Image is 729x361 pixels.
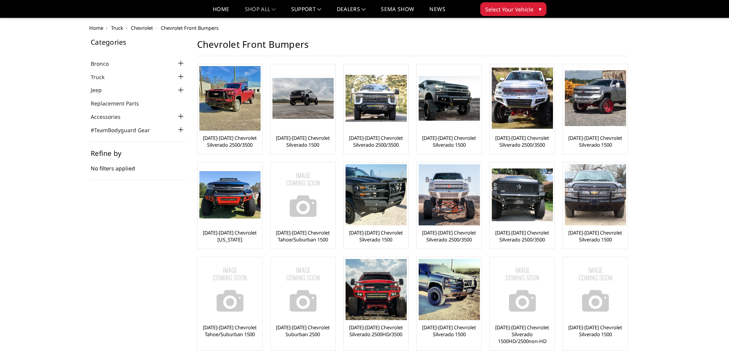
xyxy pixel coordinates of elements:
[492,259,553,320] img: No Image
[89,24,103,31] a: Home
[91,60,118,68] a: Bronco
[213,6,229,18] a: Home
[272,229,333,243] a: [DATE]-[DATE] Chevrolet Tahoe/Suburban 1500
[419,229,479,243] a: [DATE]-[DATE] Chevrolet Silverado 2500/3500
[91,73,114,81] a: Truck
[199,229,260,243] a: [DATE]-[DATE] Chevrolet [US_STATE]
[419,324,479,338] a: [DATE]-[DATE] Chevrolet Silverado 1500
[565,259,626,320] a: No Image
[565,229,626,243] a: [DATE]-[DATE] Chevrolet Silverado 1500
[291,6,321,18] a: Support
[272,259,334,320] img: No Image
[197,39,627,56] h1: Chevrolet Front Bumpers
[272,164,334,225] img: No Image
[429,6,445,18] a: News
[346,134,406,148] a: [DATE]-[DATE] Chevrolet Silverado 2500/3500
[346,229,406,243] a: [DATE]-[DATE] Chevrolet Silverado 1500
[91,39,186,45] h5: Categories
[161,24,219,31] span: Chevrolet Front Bumpers
[565,324,626,338] a: [DATE]-[DATE] Chevrolet Silverado 1500
[337,6,366,18] a: Dealers
[91,150,186,180] div: No filters applied
[91,113,130,121] a: Accessories
[346,324,406,338] a: [DATE]-[DATE] Chevrolet Silverado 2500HD/3500
[272,324,333,338] a: [DATE]-[DATE] Chevrolet Suburban 2500
[91,126,160,134] a: #TeamBodyguard Gear
[485,5,533,13] span: Select Your Vehicle
[272,134,333,148] a: [DATE]-[DATE] Chevrolet Silverado 1500
[492,134,553,148] a: [DATE]-[DATE] Chevrolet Silverado 2500/3500
[480,2,546,16] button: Select Your Vehicle
[492,259,553,320] a: No Image
[131,24,153,31] a: Chevrolet
[199,324,260,338] a: [DATE]-[DATE] Chevrolet Tahoe/Suburban 1500
[245,6,276,18] a: shop all
[419,134,479,148] a: [DATE]-[DATE] Chevrolet Silverado 1500
[381,6,414,18] a: SEMA Show
[492,229,553,243] a: [DATE]-[DATE] Chevrolet Silverado 2500/3500
[199,259,261,320] img: No Image
[492,324,553,345] a: [DATE]-[DATE] Chevrolet Silverado 1500HD/2500non-HD
[565,259,626,320] img: No Image
[565,134,626,148] a: [DATE]-[DATE] Chevrolet Silverado 1500
[539,5,541,13] span: ▾
[91,99,148,107] a: Replacement Parts
[111,24,123,31] a: Truck
[91,86,111,94] a: Jeep
[199,134,260,148] a: [DATE]-[DATE] Chevrolet Silverado 2500/3500
[91,150,186,157] h5: Refine by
